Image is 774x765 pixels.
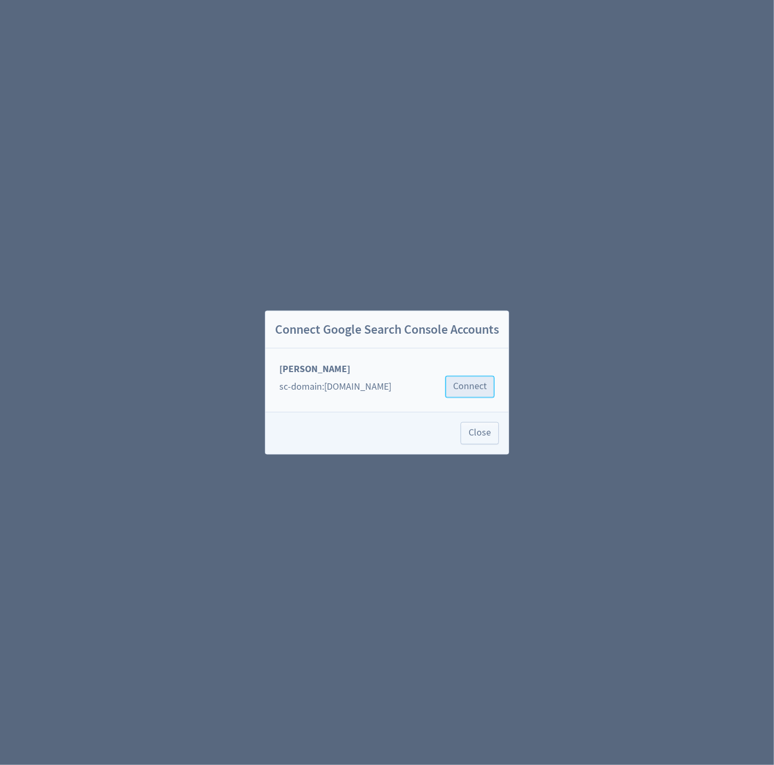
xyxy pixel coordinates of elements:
div: sc-domain:[DOMAIN_NAME] [279,380,391,393]
span: Connect [453,382,487,392]
button: Close [461,422,499,445]
div: [PERSON_NAME] [270,363,504,376]
span: Close [469,429,491,438]
button: Connect [445,376,495,398]
h2: Connect Google Search Console Accounts [265,311,509,349]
